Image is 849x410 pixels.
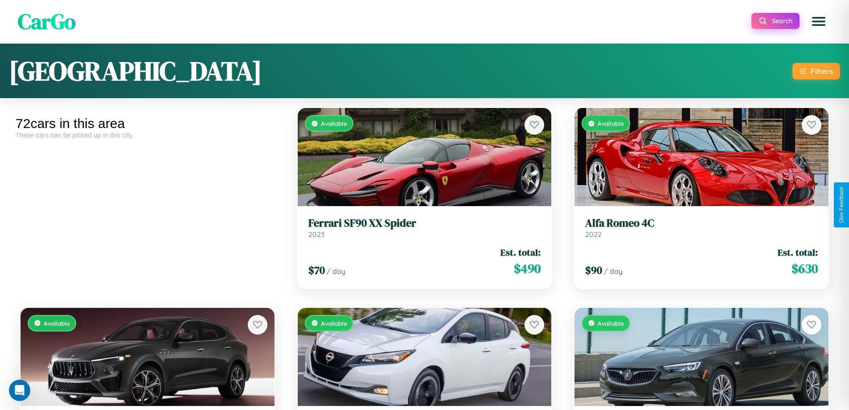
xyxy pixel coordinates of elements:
[585,217,818,239] a: Alfa Romeo 4C2022
[500,246,541,259] span: Est. total:
[308,217,541,230] h3: Ferrari SF90 XX Spider
[308,263,325,277] span: $ 70
[9,53,262,89] h1: [GEOGRAPHIC_DATA]
[9,380,30,401] iframe: Intercom live chat
[308,230,324,239] span: 2023
[751,13,800,29] button: Search
[44,319,70,327] span: Available
[321,319,347,327] span: Available
[811,66,833,76] div: Filters
[806,9,831,34] button: Open menu
[16,131,279,139] div: These cars can be picked up in this city.
[585,230,602,239] span: 2022
[792,260,818,277] span: $ 630
[792,63,840,79] button: Filters
[585,263,602,277] span: $ 90
[772,17,792,25] span: Search
[778,246,818,259] span: Est. total:
[838,187,845,223] div: Give Feedback
[327,267,345,276] span: / day
[598,120,624,127] span: Available
[321,120,347,127] span: Available
[18,7,76,36] span: CarGo
[514,260,541,277] span: $ 490
[585,217,818,230] h3: Alfa Romeo 4C
[598,319,624,327] span: Available
[308,217,541,239] a: Ferrari SF90 XX Spider2023
[16,116,279,131] div: 72 cars in this area
[604,267,623,276] span: / day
